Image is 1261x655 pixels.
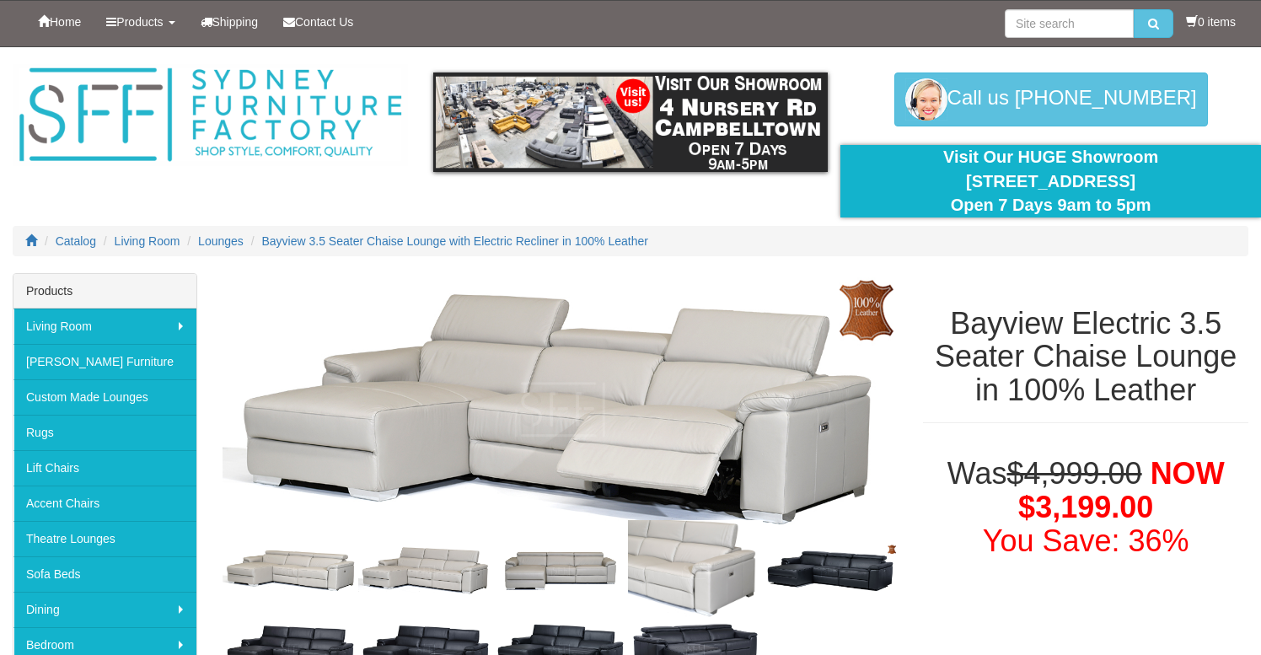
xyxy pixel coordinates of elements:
[13,592,196,627] a: Dining
[1005,9,1134,38] input: Site search
[13,379,196,415] a: Custom Made Lounges
[13,309,196,344] a: Living Room
[198,234,244,248] a: Lounges
[50,15,81,29] span: Home
[13,521,196,556] a: Theatre Lounges
[13,274,196,309] div: Products
[13,344,196,379] a: [PERSON_NAME] Furniture
[25,1,94,43] a: Home
[212,15,259,29] span: Shipping
[116,15,163,29] span: Products
[13,556,196,592] a: Sofa Beds
[983,523,1189,558] font: You Save: 36%
[433,72,829,172] img: showroom.gif
[13,64,408,166] img: Sydney Furniture Factory
[262,234,648,248] a: Bayview 3.5 Seater Chaise Lounge with Electric Recliner in 100% Leather
[56,234,96,248] a: Catalog
[13,415,196,450] a: Rugs
[271,1,366,43] a: Contact Us
[13,486,196,521] a: Accent Chairs
[188,1,271,43] a: Shipping
[115,234,180,248] a: Living Room
[1018,456,1225,524] span: NOW $3,199.00
[1186,13,1236,30] li: 0 items
[94,1,187,43] a: Products
[13,450,196,486] a: Lift Chairs
[853,145,1248,217] div: Visit Our HUGE Showroom [STREET_ADDRESS] Open 7 Days 9am to 5pm
[923,307,1248,407] h1: Bayview Electric 3.5 Seater Chaise Lounge in 100% Leather
[923,457,1248,557] h1: Was
[1006,456,1141,491] del: $4,999.00
[295,15,353,29] span: Contact Us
